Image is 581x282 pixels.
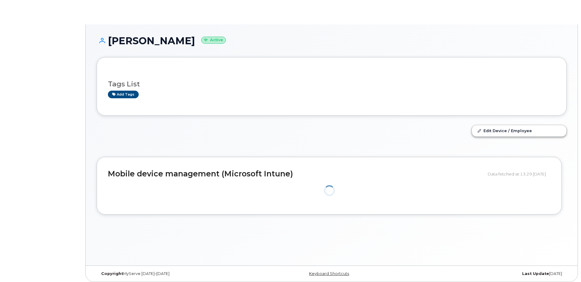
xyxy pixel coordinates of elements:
[97,271,253,276] div: MyServe [DATE]–[DATE]
[410,271,567,276] div: [DATE]
[201,37,226,44] small: Active
[108,80,555,88] h3: Tags List
[108,170,483,178] h2: Mobile device management (Microsoft Intune)
[472,125,566,136] a: Edit Device / Employee
[522,271,549,276] strong: Last Update
[101,271,123,276] strong: Copyright
[97,35,567,46] h1: [PERSON_NAME]
[309,271,349,276] a: Keyboard Shortcuts
[108,91,139,98] a: Add tags
[488,168,551,180] div: Data fetched at 13:29 [DATE]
